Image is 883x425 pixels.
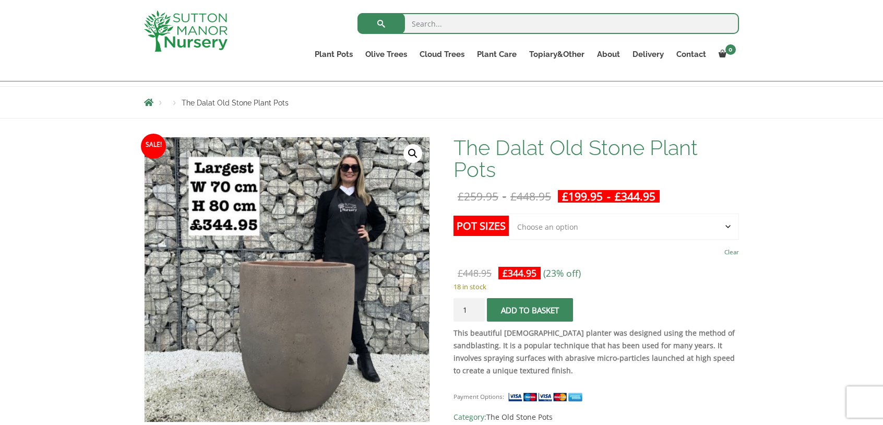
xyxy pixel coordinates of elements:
input: Product quantity [454,298,485,322]
a: Delivery [626,47,670,62]
a: The Old Stone Pots [486,412,553,422]
bdi: 448.95 [458,267,492,279]
span: £ [510,189,517,204]
a: Plant Care [471,47,523,62]
img: logo [144,10,228,52]
a: View full-screen image gallery [403,144,422,163]
bdi: 259.95 [458,189,498,204]
del: - [454,190,555,203]
nav: Breadcrumbs [144,98,739,107]
button: Add to basket [487,298,573,322]
span: £ [562,189,568,204]
bdi: 344.95 [615,189,655,204]
span: £ [458,189,464,204]
small: Payment Options: [454,393,504,400]
span: £ [615,189,621,204]
strong: This beautiful [DEMOGRAPHIC_DATA] planter was designed using the method of sandblasting. It is a ... [454,328,735,375]
p: 18 in stock [454,280,739,293]
span: Category: [454,411,739,423]
input: Search... [357,13,739,34]
a: Topiary&Other [523,47,591,62]
a: Olive Trees [359,47,413,62]
span: £ [458,267,463,279]
span: Sale! [141,134,166,159]
span: £ [503,267,508,279]
span: The Dalat Old Stone Plant Pots [182,99,289,107]
span: (23% off) [543,267,581,279]
label: Pot Sizes [454,216,509,236]
a: About [591,47,626,62]
h1: The Dalat Old Stone Plant Pots [454,137,739,181]
bdi: 344.95 [503,267,536,279]
ins: - [558,190,660,203]
span: 0 [725,44,736,55]
a: 0 [712,47,739,62]
img: payment supported [508,392,586,403]
a: Plant Pots [308,47,359,62]
a: Clear options [724,245,739,259]
a: Contact [670,47,712,62]
a: Cloud Trees [413,47,471,62]
bdi: 448.95 [510,189,551,204]
bdi: 199.95 [562,189,603,204]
